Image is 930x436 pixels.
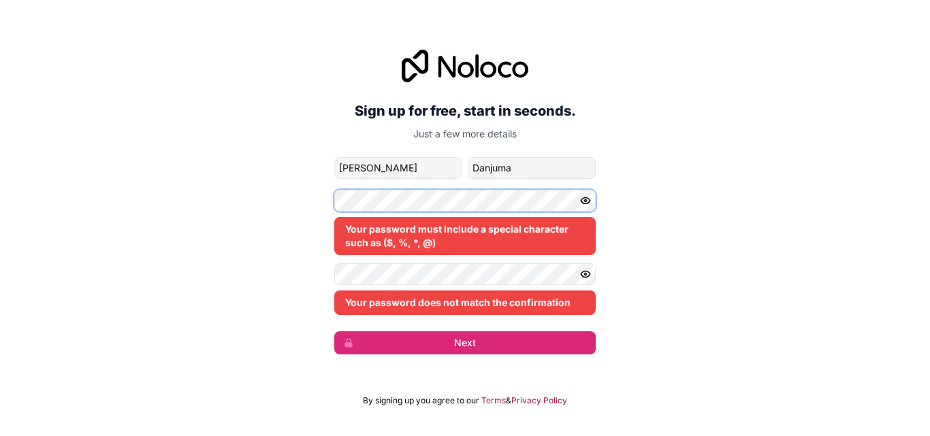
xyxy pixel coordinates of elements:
button: Next [334,331,596,354]
div: Your password must include a special character such as ($, %, *, @) [334,217,596,255]
p: Just a few more details [334,127,596,141]
input: given-name [334,157,462,179]
a: Terms [481,395,506,406]
div: Your password does not match the confirmation [334,290,596,315]
input: Confirm password [334,263,596,285]
h2: Sign up for free, start in seconds. [334,99,596,123]
span: By signing up you agree to our [363,395,479,406]
a: Privacy Policy [511,395,567,406]
input: Password [334,190,596,212]
span: & [506,395,511,406]
input: family-name [468,157,596,179]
